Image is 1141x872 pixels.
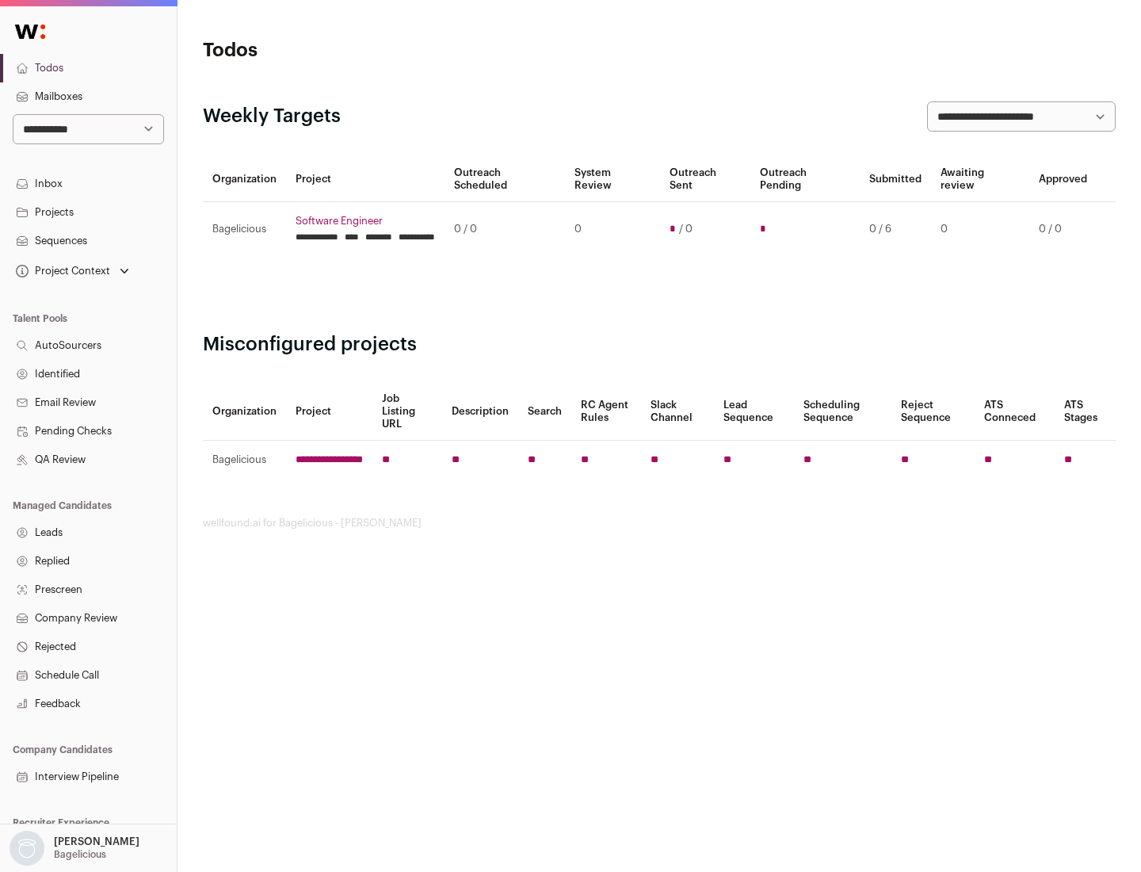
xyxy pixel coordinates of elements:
[750,157,859,202] th: Outreach Pending
[641,383,714,441] th: Slack Channel
[794,383,891,441] th: Scheduling Sequence
[442,383,518,441] th: Description
[660,157,751,202] th: Outreach Sent
[203,38,507,63] h1: Todos
[679,223,693,235] span: / 0
[714,383,794,441] th: Lead Sequence
[565,157,659,202] th: System Review
[203,104,341,129] h2: Weekly Targets
[286,157,445,202] th: Project
[203,332,1116,358] h2: Misconfigured projects
[975,383,1054,441] th: ATS Conneced
[571,383,640,441] th: RC Agent Rules
[1029,202,1097,257] td: 0 / 0
[931,157,1029,202] th: Awaiting review
[6,831,143,866] button: Open dropdown
[54,848,106,861] p: Bagelicious
[54,836,139,848] p: [PERSON_NAME]
[891,383,975,441] th: Reject Sequence
[860,202,931,257] td: 0 / 6
[372,383,442,441] th: Job Listing URL
[1029,157,1097,202] th: Approved
[203,202,286,257] td: Bagelicious
[203,441,286,480] td: Bagelicious
[13,260,132,282] button: Open dropdown
[931,202,1029,257] td: 0
[518,383,571,441] th: Search
[13,265,110,277] div: Project Context
[445,202,565,257] td: 0 / 0
[10,831,44,866] img: nopic.png
[203,517,1116,530] footer: wellfound:ai for Bagelicious - [PERSON_NAME]
[565,202,659,257] td: 0
[6,16,54,48] img: Wellfound
[860,157,931,202] th: Submitted
[296,215,435,228] a: Software Engineer
[203,157,286,202] th: Organization
[445,157,565,202] th: Outreach Scheduled
[203,383,286,441] th: Organization
[1055,383,1116,441] th: ATS Stages
[286,383,372,441] th: Project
